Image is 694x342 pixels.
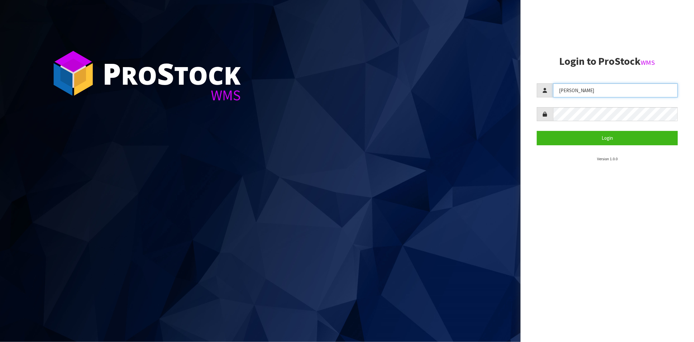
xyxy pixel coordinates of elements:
[597,156,618,161] small: Version 1.0.0
[102,53,121,93] span: P
[157,53,174,93] span: S
[537,131,678,145] button: Login
[537,56,678,67] h2: Login to ProStock
[49,49,98,98] img: ProStock Cube
[553,83,678,97] input: Username
[102,88,241,103] div: WMS
[641,58,655,67] small: WMS
[102,59,241,88] div: ro tock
